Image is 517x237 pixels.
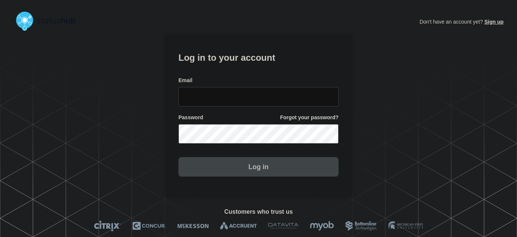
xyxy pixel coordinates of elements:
[345,220,377,231] img: Bottomline logo
[483,19,504,25] a: Sign up
[13,9,85,33] img: StatusHub logo
[94,220,121,231] img: Citrix logo
[177,220,209,231] img: McKesson logo
[178,50,339,64] h1: Log in to your account
[280,114,339,121] a: Forgot your password?
[419,13,504,31] p: Don't have an account yet?
[178,87,339,106] input: email input
[268,220,299,231] img: DataVita logo
[388,220,423,231] img: MSU logo
[310,220,334,231] img: myob logo
[178,114,203,121] span: Password
[178,124,339,144] input: password input
[178,77,192,84] span: Email
[178,157,339,177] button: Log in
[220,220,257,231] img: Accruent logo
[132,220,166,231] img: Concur logo
[13,208,504,215] h2: Customers who trust us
